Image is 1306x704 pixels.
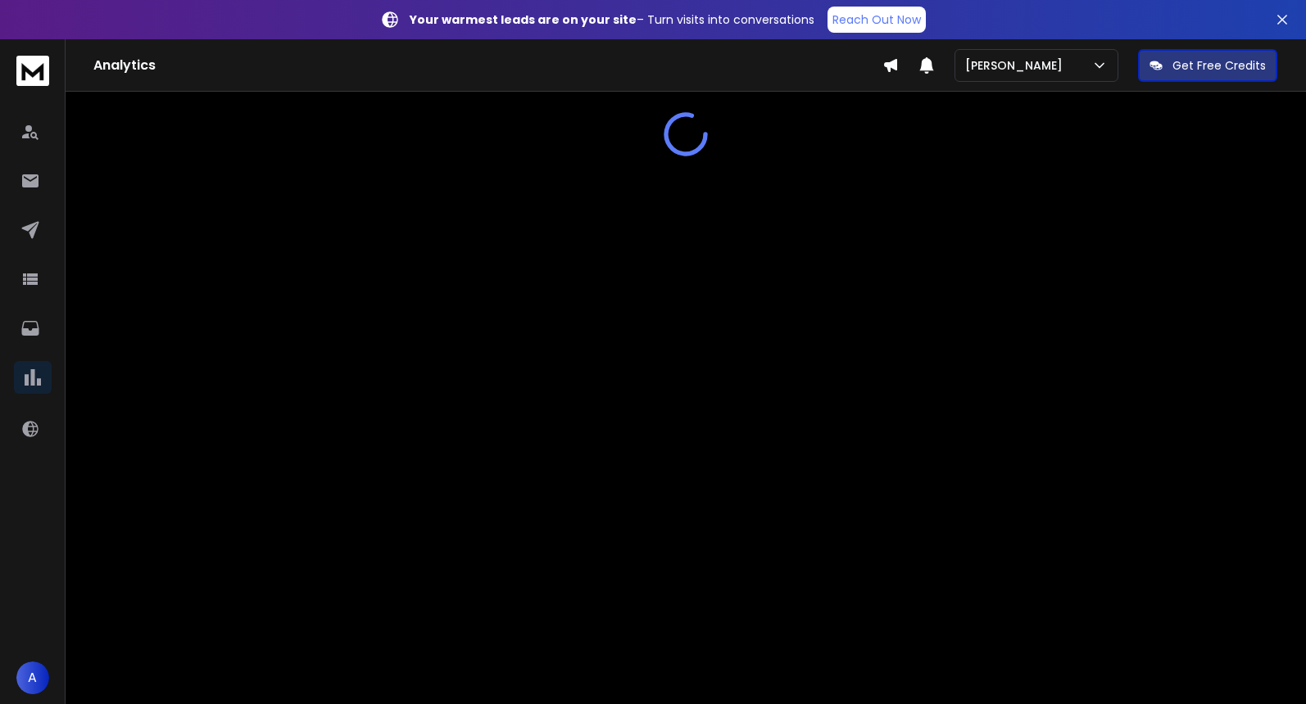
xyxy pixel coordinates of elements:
[16,661,49,694] button: A
[1138,49,1277,82] button: Get Free Credits
[93,56,882,75] h1: Analytics
[16,56,49,86] img: logo
[965,57,1069,74] p: [PERSON_NAME]
[832,11,921,28] p: Reach Out Now
[410,11,637,28] strong: Your warmest leads are on your site
[1172,57,1266,74] p: Get Free Credits
[410,11,814,28] p: – Turn visits into conversations
[828,7,926,33] a: Reach Out Now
